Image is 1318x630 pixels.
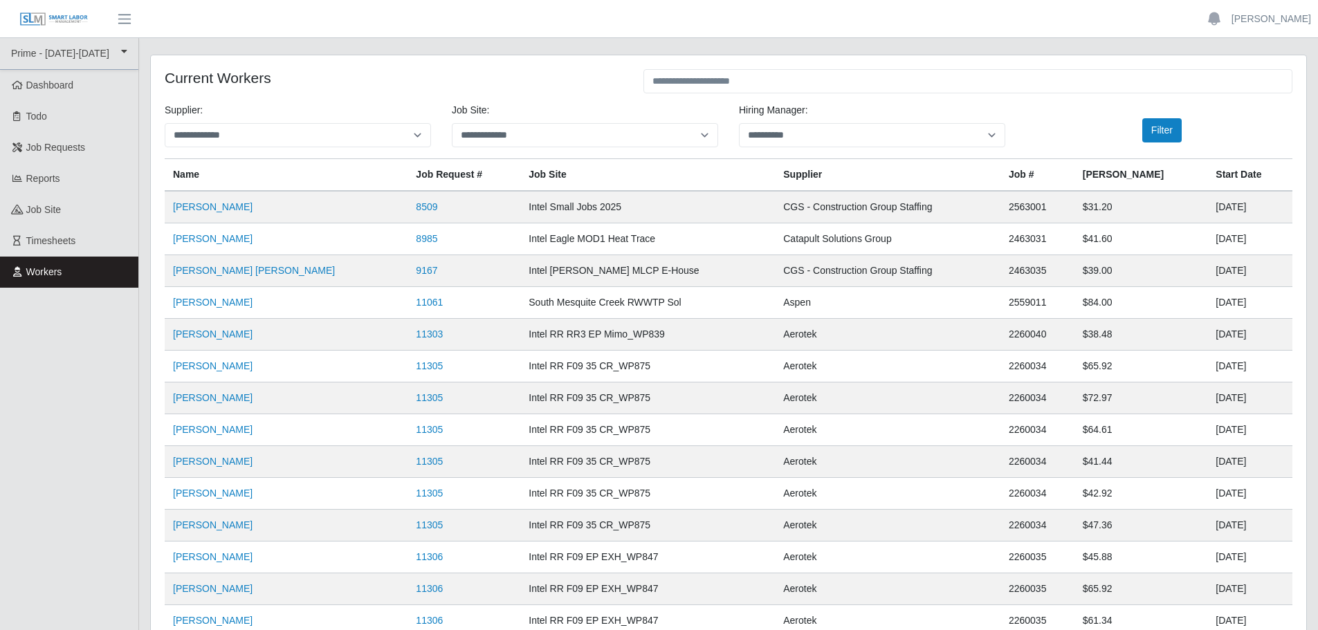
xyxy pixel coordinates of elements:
[173,392,253,403] a: [PERSON_NAME]
[1207,573,1292,605] td: [DATE]
[1074,159,1208,192] th: [PERSON_NAME]
[173,551,253,562] a: [PERSON_NAME]
[416,392,443,403] a: 11305
[416,265,437,276] a: 9167
[775,414,1000,446] td: Aerotek
[1074,255,1208,287] td: $39.00
[1000,414,1074,446] td: 2260034
[775,351,1000,382] td: Aerotek
[1074,287,1208,319] td: $84.00
[1232,12,1311,26] a: [PERSON_NAME]
[1000,159,1074,192] th: Job #
[1074,382,1208,414] td: $72.97
[26,142,86,153] span: Job Requests
[520,159,775,192] th: job site
[775,478,1000,510] td: Aerotek
[416,201,437,212] a: 8509
[416,424,443,435] a: 11305
[416,551,443,562] a: 11306
[1000,319,1074,351] td: 2260040
[1000,191,1074,223] td: 2563001
[1074,446,1208,478] td: $41.44
[26,80,74,91] span: Dashboard
[1207,510,1292,541] td: [DATE]
[416,615,443,626] a: 11306
[775,382,1000,414] td: Aerotek
[775,510,1000,541] td: Aerotek
[19,12,89,27] img: SLM Logo
[416,233,437,244] a: 8985
[416,583,443,594] a: 11306
[26,111,47,122] span: Todo
[1074,510,1208,541] td: $47.36
[173,265,335,276] a: [PERSON_NAME] [PERSON_NAME]
[416,488,443,499] a: 11305
[520,541,775,573] td: Intel RR F09 EP EXH_WP847
[173,519,253,530] a: [PERSON_NAME]
[165,103,203,118] label: Supplier:
[1207,541,1292,573] td: [DATE]
[416,360,443,371] a: 11305
[1000,446,1074,478] td: 2260034
[173,615,253,626] a: [PERSON_NAME]
[1207,287,1292,319] td: [DATE]
[1074,191,1208,223] td: $31.20
[520,510,775,541] td: Intel RR F09 35 CR_WP875
[1000,223,1074,255] td: 2463031
[26,235,76,246] span: Timesheets
[26,173,60,184] span: Reports
[416,519,443,530] a: 11305
[520,414,775,446] td: Intel RR F09 35 CR_WP875
[26,204,62,215] span: job site
[775,287,1000,319] td: Aspen
[775,191,1000,223] td: CGS - Construction Group Staffing
[1000,510,1074,541] td: 2260034
[165,159,408,192] th: Name
[26,266,62,277] span: Workers
[520,382,775,414] td: Intel RR F09 35 CR_WP875
[520,319,775,351] td: Intel RR RR3 EP Mimo_WP839
[520,573,775,605] td: Intel RR F09 EP EXH_WP847
[1000,573,1074,605] td: 2260035
[1000,351,1074,382] td: 2260034
[1074,414,1208,446] td: $64.61
[1207,351,1292,382] td: [DATE]
[1074,351,1208,382] td: $65.92
[775,223,1000,255] td: Catapult Solutions Group
[416,328,443,340] a: 11303
[739,103,808,118] label: Hiring Manager:
[173,233,253,244] a: [PERSON_NAME]
[1074,223,1208,255] td: $41.60
[1207,191,1292,223] td: [DATE]
[520,446,775,478] td: Intel RR F09 35 CR_WP875
[1207,478,1292,510] td: [DATE]
[1207,319,1292,351] td: [DATE]
[1000,255,1074,287] td: 2463035
[1000,287,1074,319] td: 2559011
[1074,319,1208,351] td: $38.48
[1207,446,1292,478] td: [DATE]
[1207,255,1292,287] td: [DATE]
[1000,541,1074,573] td: 2260035
[416,456,443,467] a: 11305
[173,424,253,435] a: [PERSON_NAME]
[165,69,623,86] h4: Current Workers
[775,319,1000,351] td: Aerotek
[173,456,253,467] a: [PERSON_NAME]
[775,159,1000,192] th: Supplier
[173,328,253,340] a: [PERSON_NAME]
[173,297,253,308] a: [PERSON_NAME]
[775,446,1000,478] td: Aerotek
[520,223,775,255] td: Intel Eagle MOD1 Heat Trace
[1074,541,1208,573] td: $45.88
[1000,478,1074,510] td: 2260034
[1207,223,1292,255] td: [DATE]
[408,159,520,192] th: Job Request #
[1142,118,1182,142] button: Filter
[775,541,1000,573] td: Aerotek
[452,103,489,118] label: job site:
[520,478,775,510] td: Intel RR F09 35 CR_WP875
[1207,414,1292,446] td: [DATE]
[520,255,775,287] td: Intel [PERSON_NAME] MLCP E-House
[173,360,253,371] a: [PERSON_NAME]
